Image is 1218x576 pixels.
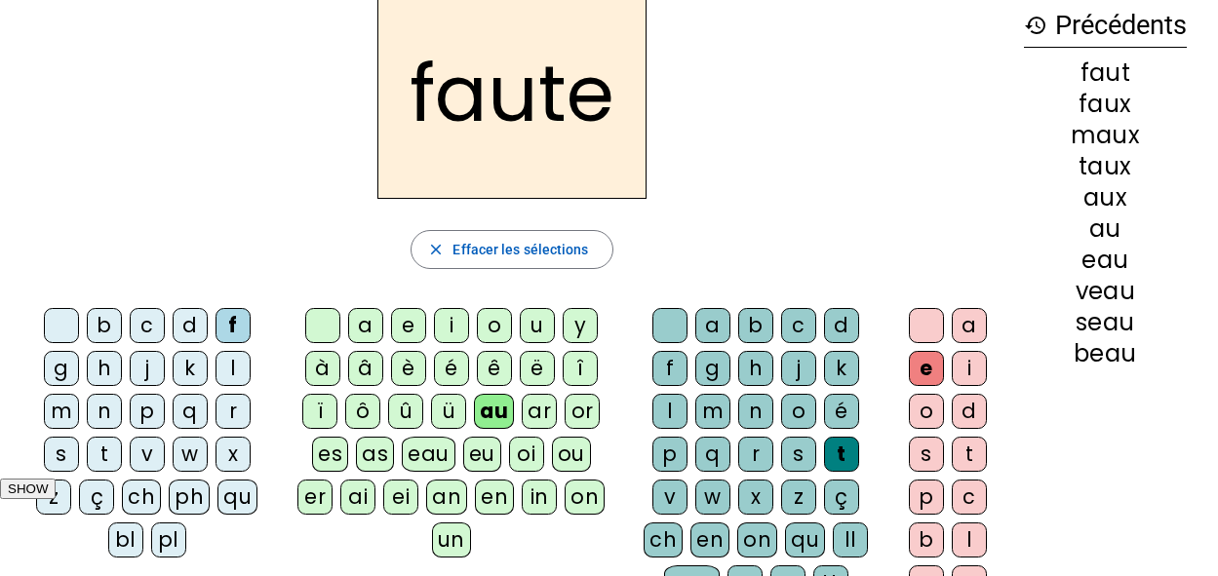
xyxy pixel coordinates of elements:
div: ph [169,480,210,515]
div: ê [477,351,512,386]
div: pl [151,522,186,557]
mat-icon: history [1024,14,1047,37]
span: Effacer les sélections [452,238,588,261]
div: ü [431,394,466,429]
div: eau [1024,249,1187,272]
div: k [824,351,859,386]
div: x [216,437,251,472]
div: oi [509,437,544,472]
div: n [738,394,773,429]
div: on [565,480,605,515]
div: g [44,351,79,386]
div: v [652,480,688,515]
div: i [952,351,987,386]
div: c [952,480,987,515]
div: r [216,394,251,429]
div: ar [522,394,557,429]
div: ç [79,480,114,515]
div: ô [345,394,380,429]
div: s [909,437,944,472]
div: j [781,351,816,386]
div: ë [520,351,555,386]
div: maux [1024,124,1187,147]
div: qu [217,480,257,515]
div: î [563,351,598,386]
div: qu [785,522,825,557]
div: n [87,394,122,429]
div: à [305,351,340,386]
div: l [216,351,251,386]
div: é [824,394,859,429]
div: t [87,437,122,472]
div: ç [824,480,859,515]
div: â [348,351,383,386]
div: v [130,437,165,472]
div: s [44,437,79,472]
div: q [695,437,730,472]
div: p [909,480,944,515]
div: ou [552,437,591,472]
div: t [824,437,859,472]
div: l [652,394,688,429]
div: m [695,394,730,429]
div: bl [108,522,143,557]
div: o [477,308,512,343]
div: au [474,394,514,429]
div: i [434,308,469,343]
div: ai [340,480,375,515]
div: ei [383,480,418,515]
div: h [738,351,773,386]
div: f [652,351,688,386]
div: as [356,437,394,472]
div: j [130,351,165,386]
div: ï [302,394,337,429]
button: Effacer les sélections [411,230,612,269]
div: a [695,308,730,343]
div: û [388,394,423,429]
div: faut [1024,61,1187,85]
div: o [781,394,816,429]
div: en [475,480,514,515]
div: en [690,522,729,557]
div: p [130,394,165,429]
div: c [130,308,165,343]
div: in [522,480,557,515]
div: an [426,480,467,515]
div: d [952,394,987,429]
div: eu [463,437,501,472]
div: on [737,522,777,557]
div: aux [1024,186,1187,210]
div: k [173,351,208,386]
div: seau [1024,311,1187,334]
div: a [952,308,987,343]
div: un [432,522,471,557]
div: b [87,308,122,343]
div: or [565,394,600,429]
div: t [952,437,987,472]
div: b [909,522,944,557]
div: taux [1024,155,1187,178]
div: w [173,437,208,472]
div: l [952,522,987,557]
div: è [391,351,426,386]
div: s [781,437,816,472]
div: faux [1024,93,1187,116]
div: beau [1024,342,1187,365]
div: g [695,351,730,386]
div: d [824,308,859,343]
div: er [297,480,333,515]
div: q [173,394,208,429]
div: b [738,308,773,343]
div: a [348,308,383,343]
div: ch [122,480,161,515]
div: p [652,437,688,472]
div: w [695,480,730,515]
div: é [434,351,469,386]
div: h [87,351,122,386]
div: r [738,437,773,472]
div: es [312,437,348,472]
div: c [781,308,816,343]
div: e [391,308,426,343]
h3: Précédents [1024,4,1187,48]
div: d [173,308,208,343]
